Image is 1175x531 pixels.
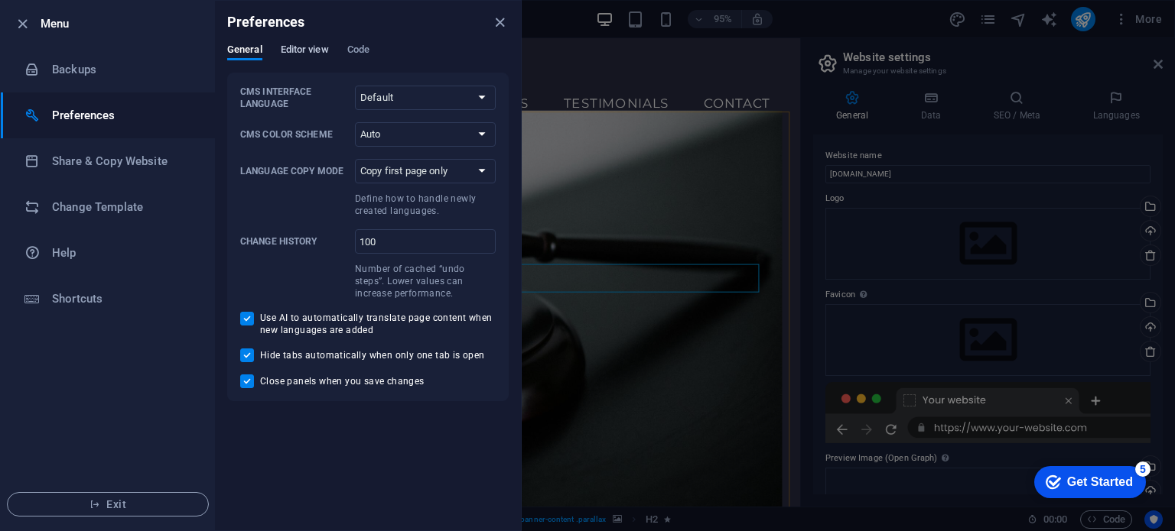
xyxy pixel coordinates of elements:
h6: Backups [52,60,194,79]
span: Use AI to automatically translate page content when new languages are added [260,312,496,336]
button: 2 [35,472,54,476]
p: CMS Color Scheme [240,128,349,141]
button: 3 [35,491,54,494]
h6: Help [52,244,194,262]
p: Number of cached “undo steps”. Lower values can increase performance. [355,263,496,299]
span: General [227,40,262,62]
p: Language Copy Mode [240,165,349,177]
div: 5 [113,3,129,18]
p: Change history [240,235,349,248]
div: Get Started 5 items remaining, 0% complete [12,8,124,40]
div: Get Started [45,17,111,31]
h6: Preferences [52,106,194,125]
span: Code [347,40,369,62]
a: Help [1,230,215,276]
span: Editor view [281,40,329,62]
select: Language Copy ModeDefine how to handle newly created languages. [355,159,496,183]
span: Hide tabs automatically when only one tab is open [260,349,485,361]
button: 1 [35,454,54,458]
select: CMS Interface Language [355,86,496,110]
p: Define how to handle newly created languages. [355,193,496,217]
h6: Change Template [52,198,194,216]
h6: Share & Copy Website [52,152,194,170]
div: Preferences [227,44,509,73]
button: close [490,13,509,31]
p: CMS Interface Language [240,86,349,110]
h6: Preferences [227,13,305,31]
select: CMS Color Scheme [355,122,496,147]
span: Close panels when you save changes [260,375,425,387]
span: Exit [20,498,196,510]
h6: Shortcuts [52,290,194,308]
input: Change historyNumber of cached “undo steps”. Lower values can increase performance. [355,229,496,254]
button: Exit [7,492,209,516]
h6: Menu [41,15,203,33]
